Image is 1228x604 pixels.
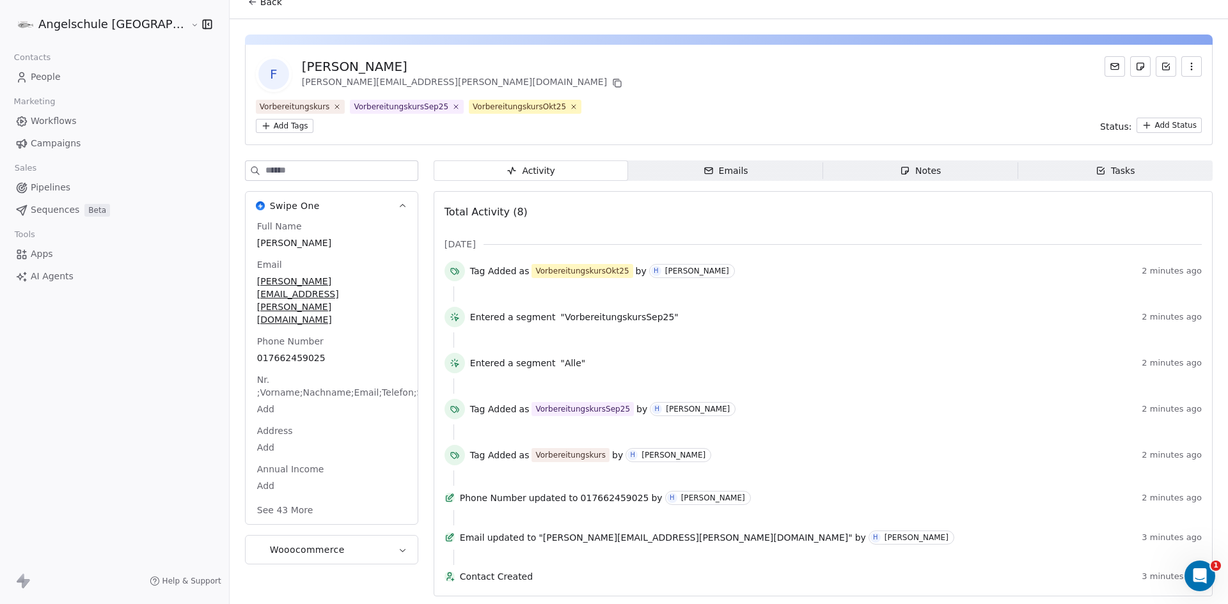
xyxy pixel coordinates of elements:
a: AI Agents [10,266,219,287]
span: "Alle" [560,357,585,369]
span: Phone Number [460,492,526,504]
div: Swipe OneSwipe One [246,220,418,524]
span: by [636,265,647,277]
span: "VorbereitungskursSep25" [560,311,678,323]
button: See 43 More [249,499,321,522]
div: [PERSON_NAME] [665,267,729,275]
span: Apps [31,247,53,261]
a: People [10,66,219,88]
span: Swipe One [270,199,320,212]
a: Apps [10,244,219,265]
span: 2 minutes ago [1142,450,1202,460]
div: H [670,493,675,503]
span: [DATE] [445,238,476,251]
span: Marketing [8,92,61,111]
span: Sequences [31,203,79,217]
img: logo180-180.png [18,17,33,32]
a: SequencesBeta [10,199,219,221]
div: H [654,266,659,276]
span: 3 minutes ago [1142,532,1202,543]
span: Contact Created [460,570,1137,583]
span: Add [257,441,406,454]
span: updated to [487,531,537,544]
span: updated to [529,492,578,504]
a: Pipelines [10,177,219,198]
div: [PERSON_NAME] [642,451,705,460]
div: VorbereitungskursOkt25 [473,101,566,112]
div: H [654,404,659,414]
div: Tasks [1096,164,1135,178]
div: Notes [900,164,941,178]
a: Help & Support [150,576,221,586]
button: Add Status [1137,118,1202,133]
span: Tag Added [470,265,517,277]
div: [PERSON_NAME] [666,405,730,414]
span: 3 minutes ago [1142,571,1202,582]
span: by [855,531,866,544]
span: Add [257,479,406,492]
span: Email [460,531,485,544]
span: by [636,403,647,415]
span: Sales [9,159,42,178]
span: 017662459025 [257,352,406,364]
div: Vorbereitungskurs [260,101,330,112]
span: F [258,59,289,89]
button: WooocommerceWooocommerce [246,536,418,564]
span: Entered a segment [470,311,556,323]
button: Swipe OneSwipe One [246,192,418,220]
span: "[PERSON_NAME][EMAIL_ADDRESS][PERSON_NAME][DOMAIN_NAME]" [539,531,852,544]
span: Beta [84,204,110,217]
div: H [873,532,878,543]
span: Tag Added [470,403,517,415]
div: [PERSON_NAME] [302,58,625,75]
span: Tools [9,225,40,244]
span: [PERSON_NAME] [257,236,406,249]
span: Nr. ;Vorname;Nachname;Email;Telefon;StraßE [255,373,449,399]
span: Full Name [255,220,304,233]
div: VorbereitungskursSep25 [535,403,630,415]
div: Emails [704,164,748,178]
img: Swipe One [256,201,265,210]
span: [PERSON_NAME][EMAIL_ADDRESS][PERSON_NAME][DOMAIN_NAME] [257,275,406,326]
a: Workflows [10,111,219,132]
div: [PERSON_NAME][EMAIL_ADDRESS][PERSON_NAME][DOMAIN_NAME] [302,75,625,91]
span: Total Activity (8) [445,206,528,218]
span: as [519,265,530,277]
span: 1 [1211,561,1221,571]
div: [PERSON_NAME] [885,533,949,542]
span: Workflows [31,114,77,128]
span: by [651,492,662,504]
a: Campaigns [10,133,219,154]
div: VorbereitungskursSep25 [354,101,448,112]
span: as [519,449,530,461]
span: Add [257,403,406,415]
span: 2 minutes ago [1142,358,1202,368]
span: 2 minutes ago [1142,266,1202,276]
span: 017662459025 [581,492,649,504]
span: as [519,403,530,415]
span: Help & Support [162,576,221,586]
img: Wooocommerce [256,545,265,554]
span: Angelschule [GEOGRAPHIC_DATA] [38,16,187,33]
div: VorbereitungskursOkt25 [535,265,629,277]
button: Angelschule [GEOGRAPHIC_DATA] [15,13,182,35]
span: People [31,70,61,84]
span: 2 minutes ago [1142,404,1202,414]
span: Pipelines [31,181,70,194]
span: Campaigns [31,137,81,150]
span: 2 minutes ago [1142,493,1202,503]
span: Phone Number [255,335,326,348]
div: [PERSON_NAME] [681,493,745,502]
div: H [630,450,635,460]
iframe: Intercom live chat [1185,561,1215,591]
span: Annual Income [255,463,327,476]
span: Entered a segment [470,357,556,369]
span: 2 minutes ago [1142,312,1202,322]
span: AI Agents [31,270,74,283]
span: Wooocommerce [270,543,345,556]
span: by [612,449,623,461]
div: Vorbereitungskurs [535,449,606,461]
span: Tag Added [470,449,517,461]
span: Email [255,258,285,271]
span: Address [255,424,295,437]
